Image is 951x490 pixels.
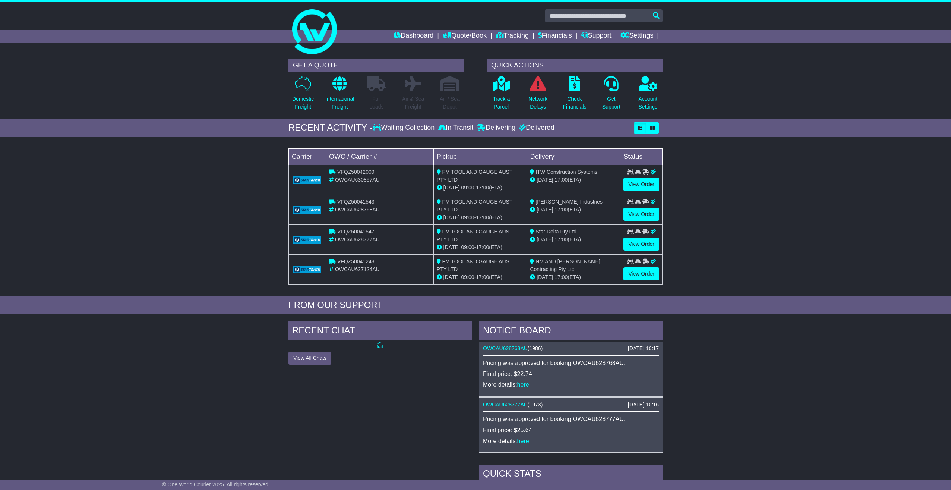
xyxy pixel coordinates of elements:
[528,76,548,115] a: NetworkDelays
[479,465,663,485] div: Quick Stats
[535,229,576,235] span: Star Delta Pty Ltd
[483,402,528,408] a: OWCAU628777AU
[483,345,528,351] a: OWCAU628768AU
[517,124,554,132] div: Delivered
[293,236,321,244] img: GetCarrierServiceLogo
[443,274,460,280] span: [DATE]
[537,177,553,183] span: [DATE]
[437,273,524,281] div: - (ETA)
[628,402,659,408] div: [DATE] 10:16
[461,274,474,280] span: 09:00
[335,236,380,242] span: OWCAU628777AU
[394,30,433,43] a: Dashboard
[537,236,553,242] span: [DATE]
[436,124,475,132] div: In Transit
[373,124,436,132] div: Waiting Collection
[517,438,529,444] a: here
[555,236,568,242] span: 17:00
[563,76,587,115] a: CheckFinancials
[476,274,489,280] span: 17:00
[292,95,314,111] p: Domestic Freight
[293,266,321,273] img: GetCarrierServiceLogo
[402,95,424,111] p: Air & Sea Freight
[476,185,489,191] span: 17:00
[537,207,553,213] span: [DATE]
[433,148,527,165] td: Pickup
[293,176,321,184] img: GetCarrierServiceLogo
[483,345,659,352] div: ( )
[337,199,375,205] span: VFQZ50041543
[461,244,474,250] span: 09:00
[517,381,529,388] a: here
[638,76,658,115] a: AccountSettings
[337,229,375,235] span: VFQZ50041547
[537,274,553,280] span: [DATE]
[325,95,354,111] p: International Freight
[437,244,524,251] div: - (ETA)
[437,169,512,183] span: FM TOOL AND GAUGE AUST PTY LTD
[483,370,659,377] p: Final price: $22.74.
[292,76,314,115] a: DomesticFreight
[493,95,510,111] p: Track a Parcel
[530,402,541,408] span: 1973
[437,184,524,192] div: - (ETA)
[288,300,663,311] div: FROM OUR SUPPORT
[530,345,541,351] span: 1986
[623,238,659,251] a: View Order
[623,178,659,191] a: View Order
[475,124,517,132] div: Delivering
[563,95,587,111] p: Check Financials
[639,95,658,111] p: Account Settings
[581,30,612,43] a: Support
[483,437,659,445] p: More details: .
[443,214,460,220] span: [DATE]
[602,76,621,115] a: GetSupport
[443,30,487,43] a: Quote/Book
[476,214,489,220] span: 17:00
[479,321,663,342] div: NOTICE BOARD
[437,199,512,213] span: FM TOOL AND GAUGE AUST PTY LTD
[162,481,270,487] span: © One World Courier 2025. All rights reserved.
[483,402,659,408] div: ( )
[335,207,380,213] span: OWCAU628768AU
[437,258,512,272] span: FM TOOL AND GAUGE AUST PTY LTD
[293,206,321,214] img: GetCarrierServiceLogo
[487,59,663,72] div: QUICK ACTIONS
[602,95,620,111] p: Get Support
[555,207,568,213] span: 17:00
[623,267,659,280] a: View Order
[530,236,617,244] div: (ETA)
[530,273,617,281] div: (ETA)
[288,122,373,133] div: RECENT ACTIVITY -
[496,30,529,43] a: Tracking
[527,148,620,165] td: Delivery
[483,427,659,434] p: Final price: $25.64.
[288,352,331,365] button: View All Chats
[440,95,460,111] p: Air / Sea Depot
[620,30,653,43] a: Settings
[555,274,568,280] span: 17:00
[492,76,510,115] a: Track aParcel
[476,244,489,250] span: 17:00
[337,258,375,264] span: VFQZ50041248
[437,214,524,222] div: - (ETA)
[443,244,460,250] span: [DATE]
[337,169,375,175] span: VFQZ50042009
[326,148,434,165] td: OWC / Carrier #
[530,258,600,272] span: NM AND [PERSON_NAME] Contracting Pty Ltd
[528,95,547,111] p: Network Delays
[367,95,386,111] p: Full Loads
[288,321,472,342] div: RECENT CHAT
[443,185,460,191] span: [DATE]
[620,148,663,165] td: Status
[289,148,326,165] td: Carrier
[288,59,464,72] div: GET A QUOTE
[325,76,354,115] a: InternationalFreight
[483,359,659,367] p: Pricing was approved for booking OWCAU628768AU.
[461,214,474,220] span: 09:00
[623,208,659,221] a: View Order
[461,185,474,191] span: 09:00
[530,176,617,184] div: (ETA)
[538,30,572,43] a: Financials
[483,381,659,388] p: More details: .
